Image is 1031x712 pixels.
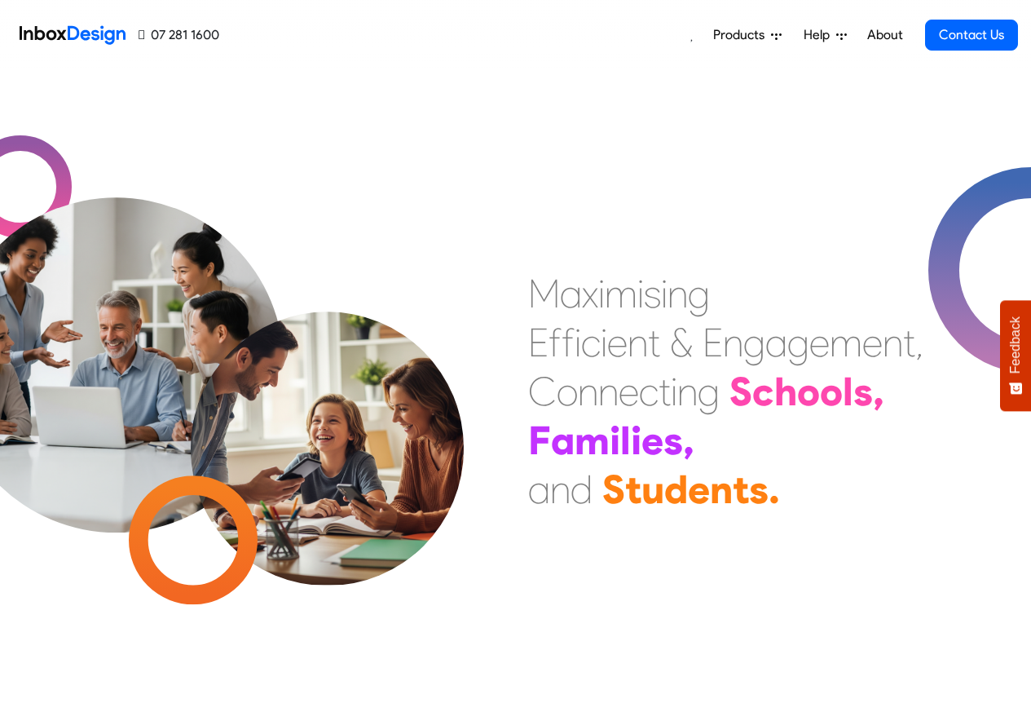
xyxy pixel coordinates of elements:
div: & [670,318,693,367]
div: , [873,367,884,416]
div: e [862,318,883,367]
div: c [581,318,601,367]
div: m [830,318,862,367]
div: E [528,318,549,367]
img: parents_with_child.png [156,244,498,586]
div: M [528,269,560,318]
div: n [710,465,733,514]
div: u [641,465,664,514]
div: n [550,465,571,514]
div: c [752,367,774,416]
div: i [610,416,620,465]
div: e [607,318,628,367]
div: S [602,465,625,514]
div: e [619,367,639,416]
button: Feedback - Show survey [1000,300,1031,411]
div: t [648,318,660,367]
a: Help [797,19,853,51]
div: g [743,318,765,367]
div: a [765,318,787,367]
div: s [663,416,683,465]
div: Maximising Efficient & Engagement, Connecting Schools, Families, and Students. [528,269,923,514]
div: n [723,318,743,367]
div: n [677,367,698,416]
div: i [637,269,644,318]
div: , [683,416,694,465]
div: t [625,465,641,514]
a: About [862,19,907,51]
div: s [853,367,873,416]
div: o [557,367,578,416]
div: g [787,318,809,367]
span: Help [804,25,836,45]
div: n [668,269,688,318]
div: c [639,367,659,416]
div: a [551,416,575,465]
div: t [659,367,671,416]
div: , [915,318,923,367]
div: a [560,269,582,318]
a: Contact Us [925,20,1018,51]
div: a [528,465,550,514]
div: E [703,318,723,367]
a: 07 281 1600 [139,25,219,45]
div: x [582,269,598,318]
div: l [620,416,631,465]
div: h [774,367,797,416]
div: d [664,465,688,514]
div: i [598,269,605,318]
div: f [562,318,575,367]
div: i [601,318,607,367]
span: Feedback [1008,316,1023,374]
div: n [598,367,619,416]
span: Products [713,25,771,45]
div: s [644,269,661,318]
div: i [575,318,581,367]
div: n [578,367,598,416]
div: S [729,367,752,416]
div: n [628,318,648,367]
div: n [883,318,903,367]
div: F [528,416,551,465]
div: C [528,367,557,416]
a: Products [707,19,788,51]
div: e [809,318,830,367]
div: s [749,465,769,514]
div: l [843,367,853,416]
div: e [641,416,663,465]
div: . [769,465,780,514]
div: o [820,367,843,416]
div: e [688,465,710,514]
div: g [698,367,720,416]
div: i [631,416,641,465]
div: g [688,269,710,318]
div: t [733,465,749,514]
div: d [571,465,593,514]
div: m [605,269,637,318]
div: i [661,269,668,318]
div: m [575,416,610,465]
div: t [903,318,915,367]
div: f [549,318,562,367]
div: o [797,367,820,416]
div: i [671,367,677,416]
